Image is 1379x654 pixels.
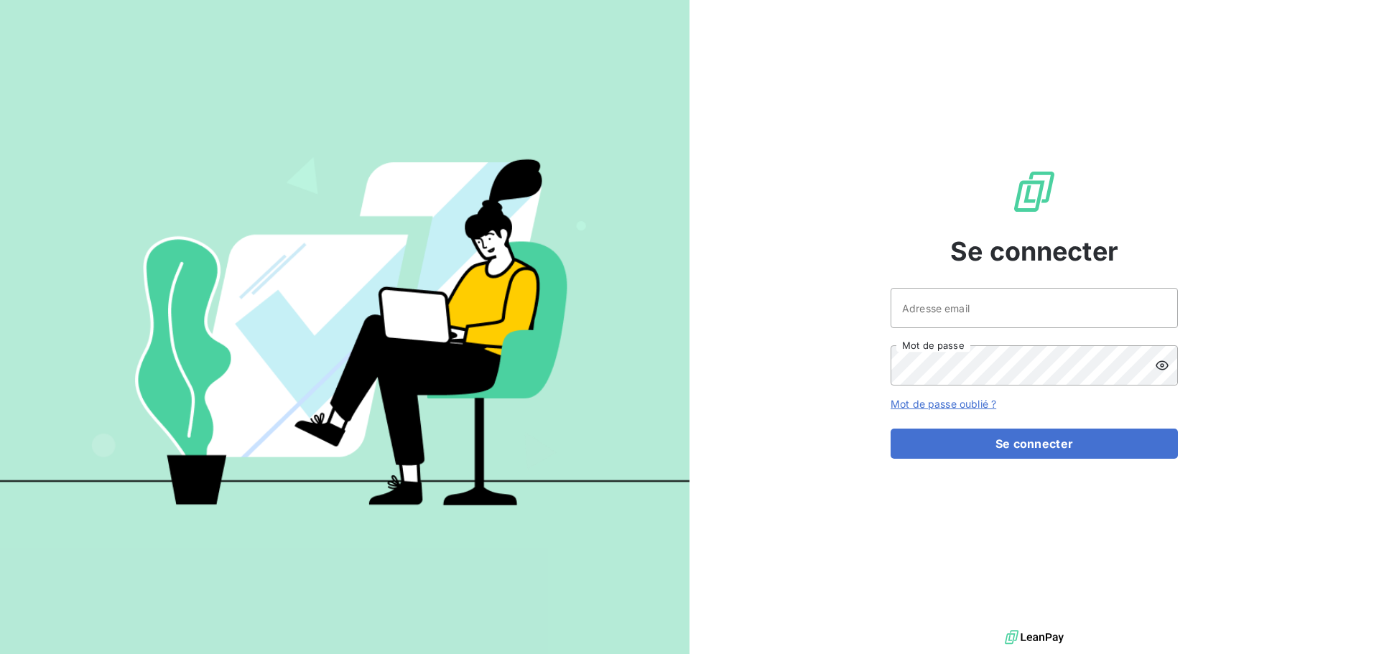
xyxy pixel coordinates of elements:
img: Logo LeanPay [1011,169,1057,215]
button: Se connecter [891,429,1178,459]
a: Mot de passe oublié ? [891,398,996,410]
span: Se connecter [950,232,1118,271]
img: logo [1005,627,1064,648]
input: placeholder [891,288,1178,328]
